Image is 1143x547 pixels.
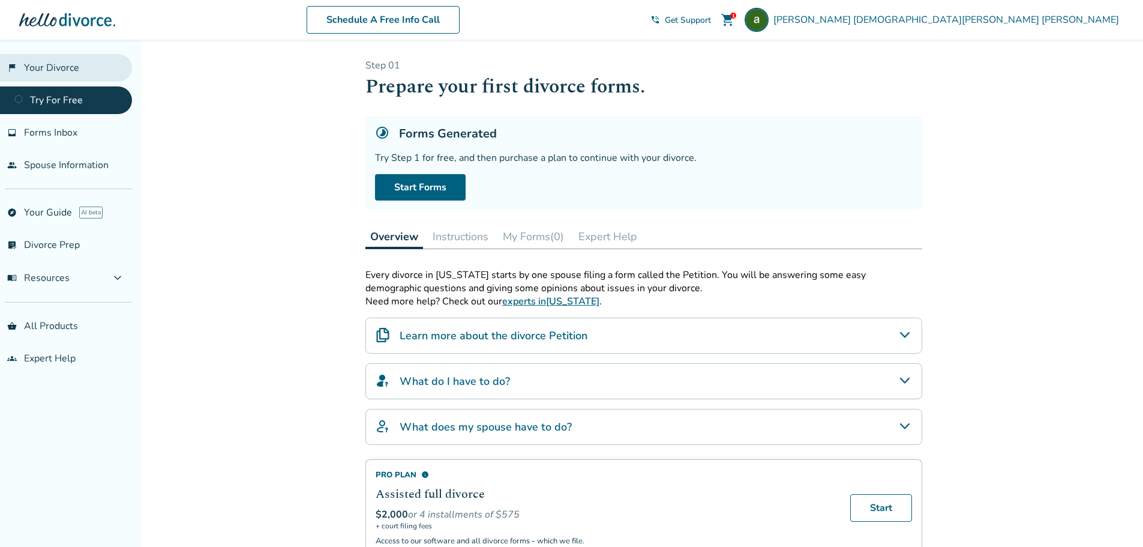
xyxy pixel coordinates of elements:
[376,328,390,342] img: Learn more about the divorce Petition
[421,471,429,479] span: info
[7,128,17,138] span: inbox
[24,126,77,139] span: Forms Inbox
[365,72,922,101] h1: Prepare your first divorce forms.
[399,125,497,142] h5: Forms Generated
[850,494,912,522] a: Start
[79,207,103,219] span: AI beta
[376,536,836,546] p: Access to our software and all divorce forms - which we file.
[773,13,1124,26] span: [PERSON_NAME] [DEMOGRAPHIC_DATA][PERSON_NAME] [PERSON_NAME]
[721,13,735,27] span: shopping_cart
[665,14,711,26] span: Get Support
[376,470,836,480] div: Pro Plan
[400,373,510,389] h4: What do I have to do?
[376,485,836,503] h2: Assisted full divorce
[365,268,922,295] p: Every divorce in [US_STATE] starts by one spouse filing a form called the Petition. You will be a...
[376,373,390,388] img: What do I have to do?
[376,508,836,521] div: or 4 installments of $575
[7,240,17,250] span: list_alt_check
[307,6,460,34] a: Schedule A Free Info Call
[650,14,711,26] a: phone_in_talkGet Support
[745,8,769,32] img: asif rehman
[365,363,922,399] div: What do I have to do?
[365,225,423,249] button: Overview
[7,160,17,170] span: people
[365,318,922,354] div: Learn more about the divorce Petition
[7,321,17,331] span: shopping_basket
[7,271,70,285] span: Resources
[376,508,408,521] span: $2,000
[574,225,642,249] button: Expert Help
[375,151,913,165] div: Try Step 1 for free, and then purchase a plan to continue with your divorce.
[730,13,736,19] div: 1
[375,174,466,201] a: Start Forms
[365,409,922,445] div: What does my spouse have to do?
[365,295,922,308] p: Need more help? Check out our .
[365,59,922,72] p: Step 0 1
[1083,489,1143,547] iframe: Chat Widget
[400,328,587,343] h4: Learn more about the divorce Petition
[110,271,125,285] span: expand_more
[7,273,17,283] span: menu_book
[7,63,17,73] span: flag_2
[502,295,599,308] a: experts in[US_STATE]
[650,15,660,25] span: phone_in_talk
[428,225,493,249] button: Instructions
[498,225,569,249] button: My Forms(0)
[400,419,572,435] h4: What does my spouse have to do?
[7,354,17,363] span: groups
[376,419,390,434] img: What does my spouse have to do?
[7,208,17,217] span: explore
[376,521,836,531] span: + court filing fees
